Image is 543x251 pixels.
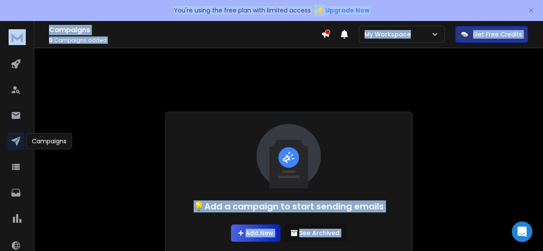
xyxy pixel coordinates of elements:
span: 0 [49,36,53,44]
a: Add New [231,224,280,242]
p: Campaigns added [49,37,321,44]
p: You're using the free plan with limited access [174,6,311,15]
div: Campaigns [26,133,72,149]
p: Get Free Credits [473,30,522,39]
h1: Campaigns [49,25,321,35]
span: Upgrade Now [325,6,370,15]
h1: 💡Add a campaign to start sending emails [194,200,384,212]
button: Get Free Credits [455,26,528,43]
button: See Archived [284,224,346,242]
p: My Workspace [364,30,414,39]
div: Open Intercom Messenger [512,221,532,242]
button: ✨Upgrade Now [314,2,370,19]
img: logo [9,29,26,45]
span: ✨ [314,4,324,16]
